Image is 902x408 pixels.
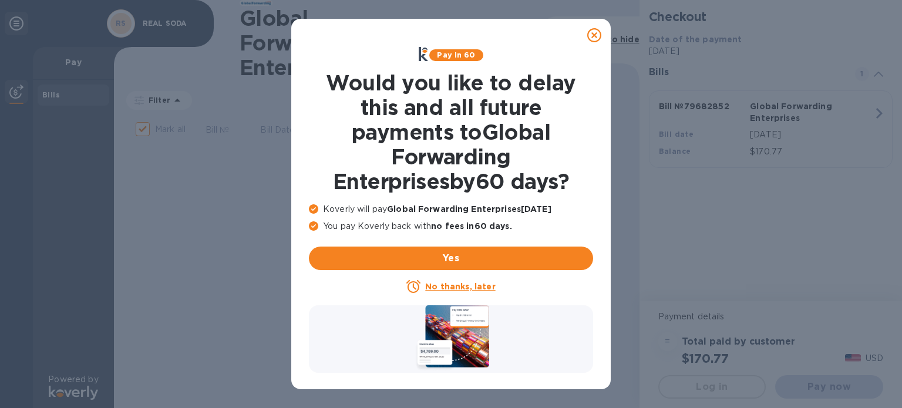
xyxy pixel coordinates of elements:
[431,221,511,231] b: no fees in 60 days .
[425,282,495,291] u: No thanks, later
[437,50,475,59] b: Pay in 60
[309,220,593,232] p: You pay Koverly back with
[387,204,551,214] b: Global Forwarding Enterprises [DATE]
[309,70,593,194] h1: Would you like to delay this and all future payments to Global Forwarding Enterprises by 60 days ?
[309,247,593,270] button: Yes
[309,203,593,215] p: Koverly will pay
[318,251,584,265] span: Yes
